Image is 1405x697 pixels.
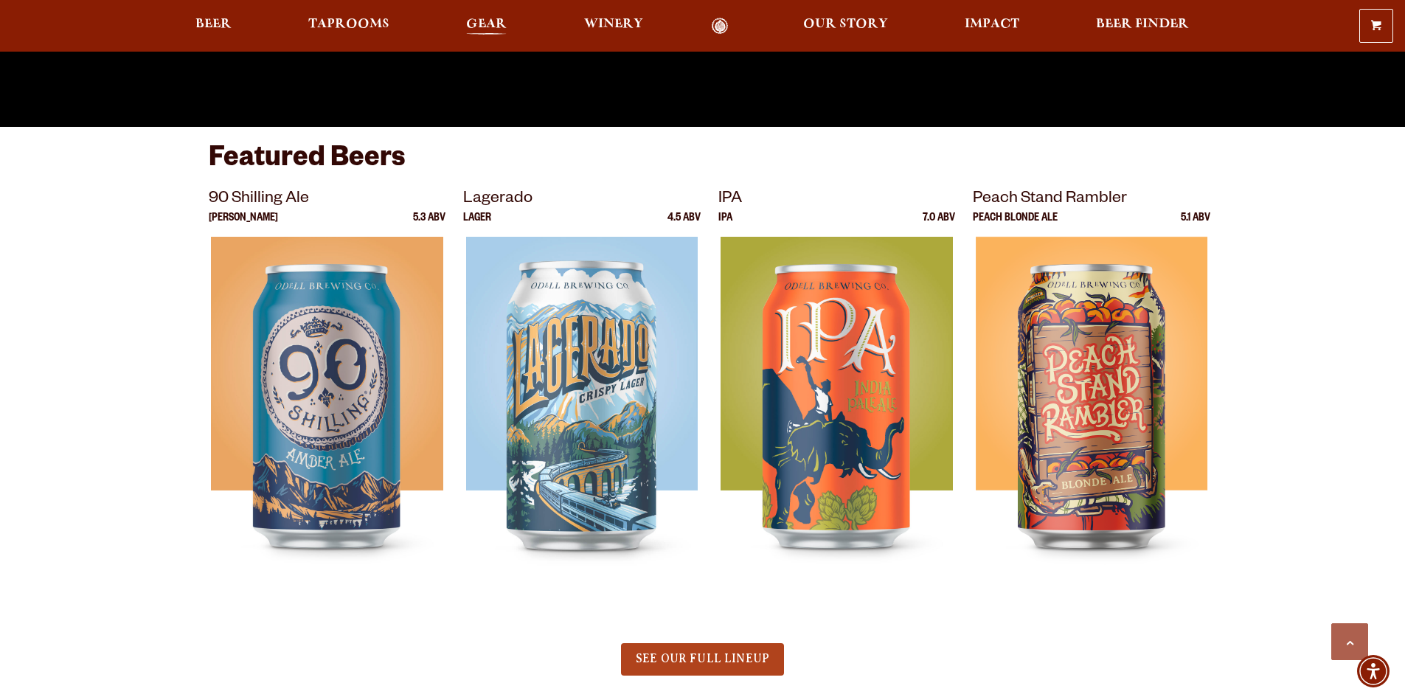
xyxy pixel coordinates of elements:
[667,213,701,237] p: 4.5 ABV
[209,142,1197,187] h3: Featured Beers
[718,187,956,213] p: IPA
[955,18,1029,35] a: Impact
[186,18,241,35] a: Beer
[195,18,232,30] span: Beer
[463,213,491,237] p: Lager
[209,187,446,606] a: 90 Shilling Ale [PERSON_NAME] 5.3 ABV 90 Shilling Ale 90 Shilling Ale
[923,213,955,237] p: 7.0 ABV
[718,187,956,606] a: IPA IPA 7.0 ABV IPA IPA
[466,237,698,606] img: Lagerado
[299,18,399,35] a: Taprooms
[721,237,952,606] img: IPA
[794,18,898,35] a: Our Story
[1096,18,1189,30] span: Beer Finder
[803,18,888,30] span: Our Story
[693,18,748,35] a: Odell Home
[209,213,278,237] p: [PERSON_NAME]
[1181,213,1210,237] p: 5.1 ABV
[973,187,1210,213] p: Peach Stand Rambler
[976,237,1207,606] img: Peach Stand Rambler
[413,213,445,237] p: 5.3 ABV
[575,18,653,35] a: Winery
[457,18,516,35] a: Gear
[463,187,701,606] a: Lagerado Lager 4.5 ABV Lagerado Lagerado
[308,18,389,30] span: Taprooms
[973,213,1058,237] p: Peach Blonde Ale
[1331,623,1368,660] a: Scroll to top
[1357,655,1390,687] div: Accessibility Menu
[463,187,701,213] p: Lagerado
[584,18,643,30] span: Winery
[466,18,507,30] span: Gear
[209,187,446,213] p: 90 Shilling Ale
[621,643,784,676] a: SEE OUR FULL LINEUP
[211,237,443,606] img: 90 Shilling Ale
[1086,18,1198,35] a: Beer Finder
[636,652,769,665] span: SEE OUR FULL LINEUP
[973,187,1210,606] a: Peach Stand Rambler Peach Blonde Ale 5.1 ABV Peach Stand Rambler Peach Stand Rambler
[718,213,732,237] p: IPA
[965,18,1019,30] span: Impact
